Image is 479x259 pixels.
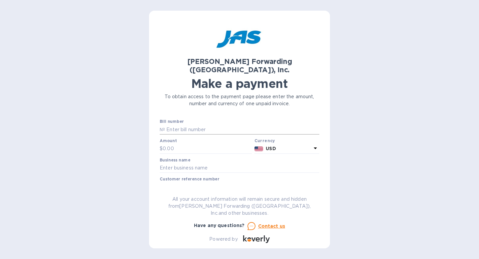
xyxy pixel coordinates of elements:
label: Customer reference number [160,177,219,181]
p: № [160,126,165,133]
input: Enter bill number [165,125,319,134]
input: Enter business name [160,163,319,173]
input: Enter customer reference number [160,182,319,192]
h1: Make a payment [160,77,319,91]
b: Currency [254,138,275,143]
label: Bill number [160,120,184,124]
p: All your account information will remain secure and hidden from [PERSON_NAME] Forwarding ([GEOGRA... [160,196,319,217]
b: USD [266,146,276,151]
p: $ [160,145,163,152]
p: Powered by [209,236,238,243]
b: [PERSON_NAME] Forwarding ([GEOGRAPHIC_DATA]), Inc. [187,57,292,74]
p: To obtain access to the payment page please enter the amount, number and currency of one unpaid i... [160,93,319,107]
input: 0.00 [163,144,252,154]
label: Amount [160,139,177,143]
b: Have any questions? [194,223,245,228]
img: USD [254,146,263,151]
u: Contact us [258,223,285,229]
label: Business name [160,158,190,162]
